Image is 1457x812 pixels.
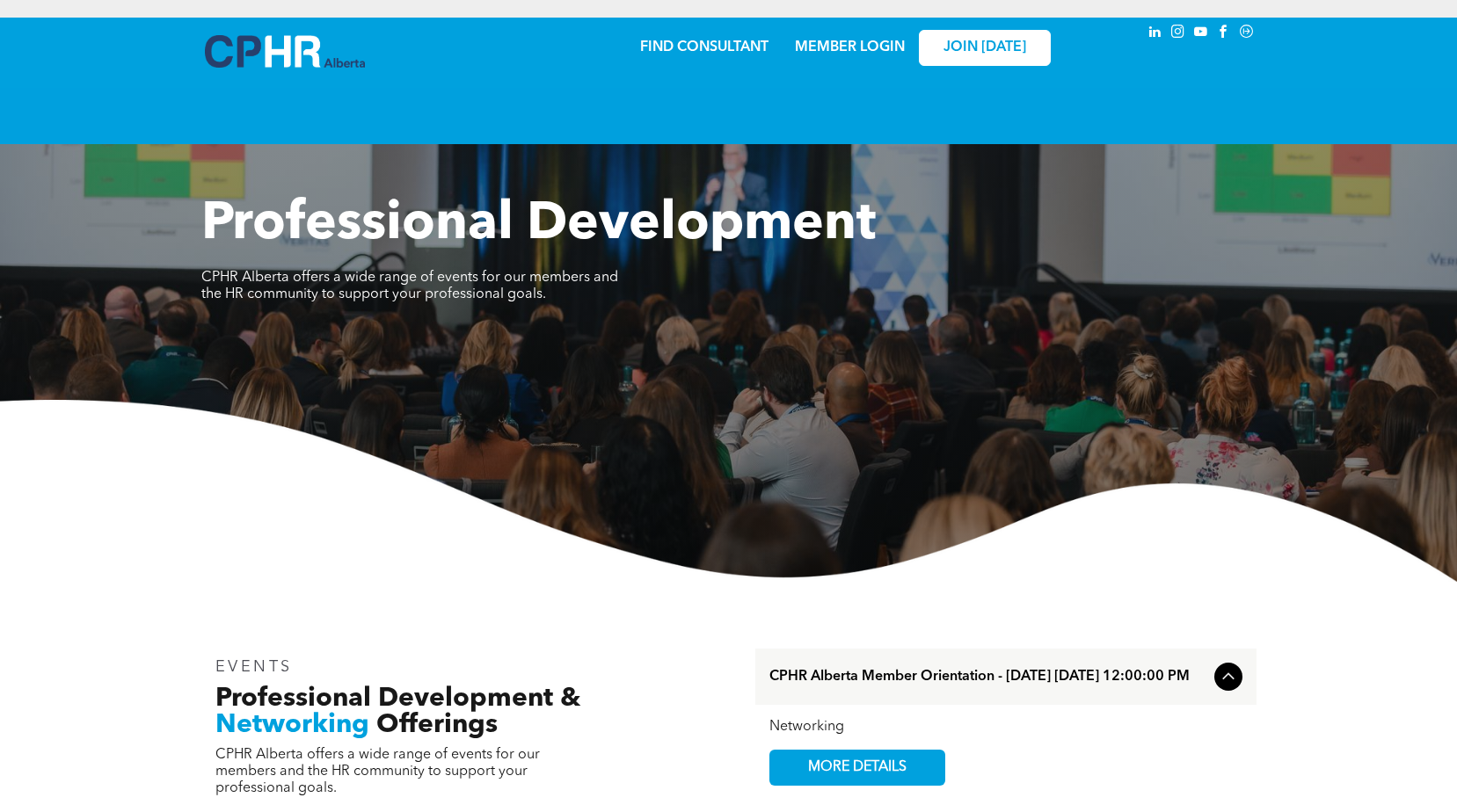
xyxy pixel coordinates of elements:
[1146,22,1165,46] a: linkedin
[788,750,927,785] span: MORE DETAILS
[215,685,580,712] span: Professional Development &
[943,40,1026,56] span: JOIN [DATE]
[215,659,294,675] span: EVENTS
[215,712,369,738] span: Networking
[795,40,905,54] a: MEMBER LOGIN
[1169,22,1188,46] a: instagram
[769,669,1207,685] span: CPHR Alberta Member Orientation - [DATE] [DATE] 12:00:00 PM
[1191,22,1211,46] a: youtube
[1214,22,1234,46] a: facebook
[919,30,1051,66] a: JOIN [DATE]
[201,199,876,251] span: Professional Development
[769,719,1242,736] div: Networking
[1237,22,1257,46] a: Social network
[376,712,498,738] span: Offerings
[215,748,540,795] span: CPHR Alberta offers a wide range of events for our members and the HR community to support your p...
[205,35,365,68] img: A blue and white logo for cp alberta
[769,750,945,786] a: MORE DETAILS
[201,271,618,301] span: CPHR Alberta offers a wide range of events for our members and the HR community to support your p...
[640,40,769,54] a: FIND CONSULTANT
